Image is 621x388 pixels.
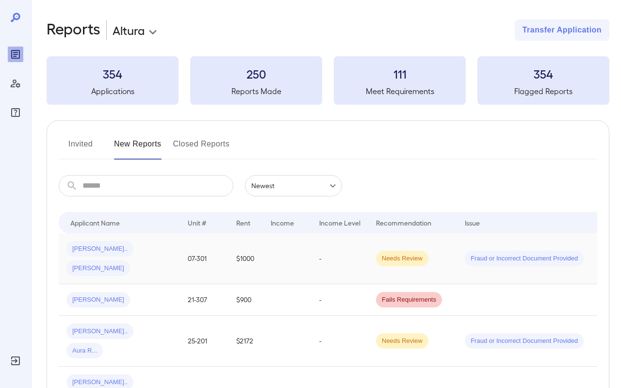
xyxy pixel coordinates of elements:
span: Fraud or Incorrect Document Provided [465,337,584,346]
h2: Reports [47,19,100,41]
button: Closed Reports [173,136,230,160]
h5: Reports Made [190,85,322,97]
span: [PERSON_NAME] [66,295,130,305]
span: [PERSON_NAME].. [66,378,133,387]
td: - [311,316,368,367]
span: Fails Requirements [376,295,442,305]
div: Recommendation [376,217,431,228]
button: New Reports [114,136,162,160]
span: Needs Review [376,254,428,263]
td: $900 [229,284,263,316]
button: Transfer Application [515,19,609,41]
p: Altura [113,22,145,38]
span: [PERSON_NAME].. [66,244,133,254]
div: Unit # [188,217,206,228]
td: 21-307 [180,284,229,316]
h5: Applications [47,85,179,97]
div: FAQ [8,105,23,120]
div: Income [271,217,294,228]
button: Invited [59,136,102,160]
div: Manage Users [8,76,23,91]
span: Needs Review [376,337,428,346]
h5: Meet Requirements [334,85,466,97]
td: 07-301 [180,233,229,284]
div: Income Level [319,217,360,228]
td: $2172 [229,316,263,367]
span: [PERSON_NAME] [66,264,130,273]
td: - [311,284,368,316]
summary: 354Applications250Reports Made111Meet Requirements354Flagged Reports [47,56,609,105]
div: Rent [236,217,252,228]
h5: Flagged Reports [477,85,609,97]
span: Aura R... [66,346,103,356]
span: [PERSON_NAME].. [66,327,133,336]
td: $1000 [229,233,263,284]
h3: 354 [477,66,609,81]
h3: 111 [334,66,466,81]
div: Applicant Name [70,217,120,228]
div: Reports [8,47,23,62]
td: - [311,233,368,284]
h3: 250 [190,66,322,81]
div: Newest [245,175,342,196]
span: Fraud or Incorrect Document Provided [465,254,584,263]
div: Log Out [8,353,23,369]
td: 25-201 [180,316,229,367]
h3: 354 [47,66,179,81]
div: Issue [465,217,480,228]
